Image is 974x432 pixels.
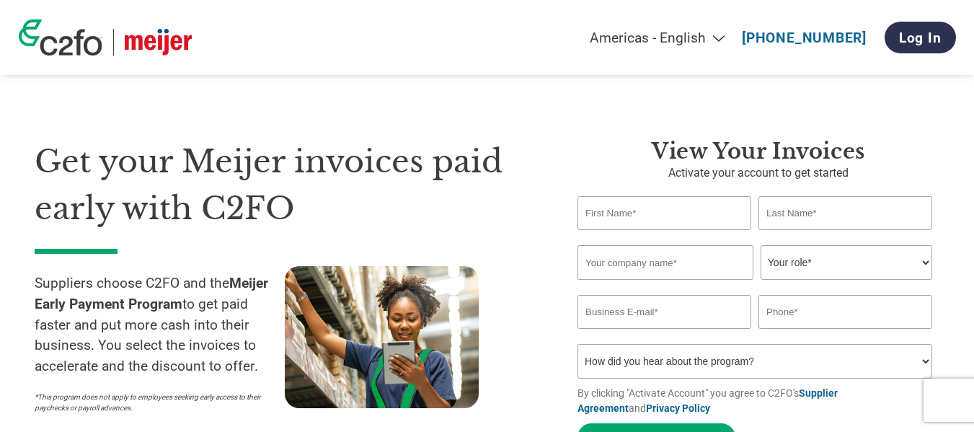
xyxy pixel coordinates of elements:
[577,245,753,280] input: Your company name*
[577,281,932,289] div: Invalid company name or company name is too long
[35,273,285,377] p: Suppliers choose C2FO and the to get paid faster and put more cash into their business. You selec...
[646,402,710,414] a: Privacy Policy
[885,22,956,53] a: Log In
[761,245,932,280] select: Title/Role
[577,386,939,416] p: By clicking "Activate Account" you agree to C2FO's and
[577,196,751,230] input: First Name*
[577,232,751,239] div: Invalid first name or first name is too long
[19,19,102,56] img: c2fo logo
[758,196,932,230] input: Last Name*
[758,295,932,329] input: Phone*
[577,295,751,329] input: Invalid Email format
[577,164,939,182] p: Activate your account to get started
[35,275,268,312] strong: Meijer Early Payment Program
[35,138,534,232] h1: Get your Meijer invoices paid early with C2FO
[758,330,932,338] div: Inavlid Phone Number
[577,330,751,338] div: Inavlid Email Address
[577,138,939,164] h3: View Your Invoices
[742,30,867,46] a: [PHONE_NUMBER]
[285,266,479,408] img: supply chain worker
[35,392,270,413] p: *This program does not apply to employees seeking early access to their paychecks or payroll adva...
[758,232,932,239] div: Invalid last name or last name is too long
[125,29,192,56] img: Meijer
